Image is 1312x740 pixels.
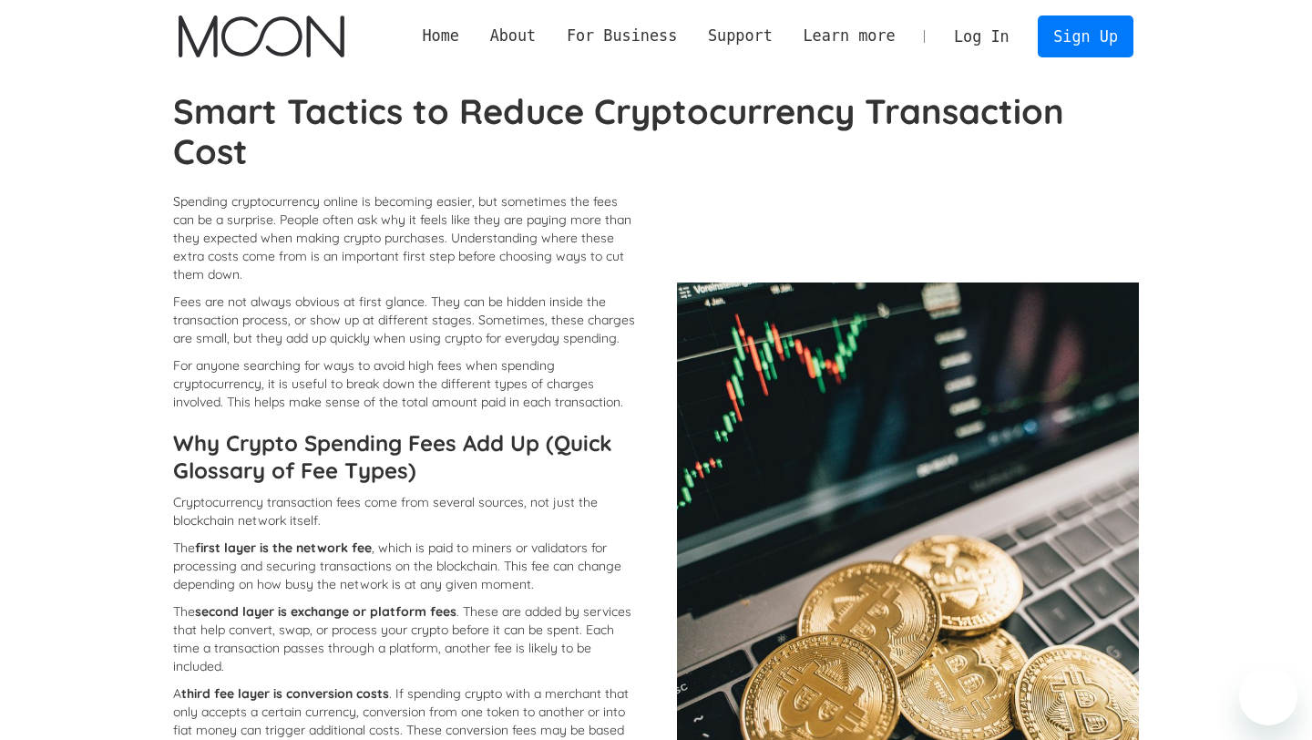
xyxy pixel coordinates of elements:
[490,25,537,47] div: About
[1038,15,1133,57] a: Sign Up
[179,15,343,57] a: home
[173,89,1064,173] strong: Smart Tactics to Reduce Cryptocurrency Transaction Cost
[708,25,773,47] div: Support
[803,25,895,47] div: Learn more
[407,25,475,47] a: Home
[938,16,1024,57] a: Log In
[173,356,636,411] p: For anyone searching for ways to avoid high fees when spending cryptocurrency, it is useful to br...
[195,603,456,620] strong: second layer is exchange or platform fees
[1239,667,1297,725] iframe: Button to launch messaging window
[788,25,911,47] div: Learn more
[173,429,612,484] strong: Why Crypto Spending Fees Add Up (Quick Glossary of Fee Types)
[173,493,636,529] p: Cryptocurrency transaction fees come from several sources, not just the blockchain network itself.
[181,685,389,702] strong: third fee layer is conversion costs
[173,293,636,347] p: Fees are not always obvious at first glance. They can be hidden inside the transaction process, o...
[551,25,692,47] div: For Business
[173,192,636,283] p: Spending cryptocurrency online is becoming easier, but sometimes the fees can be a surprise. Peop...
[567,25,677,47] div: For Business
[475,25,551,47] div: About
[179,15,343,57] img: Moon Logo
[692,25,787,47] div: Support
[173,602,636,675] p: The . These are added by services that help convert, swap, or process your crypto before it can b...
[195,540,372,556] strong: first layer is the network fee
[173,539,636,593] p: The , which is paid to miners or validators for processing and securing transactions on the block...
